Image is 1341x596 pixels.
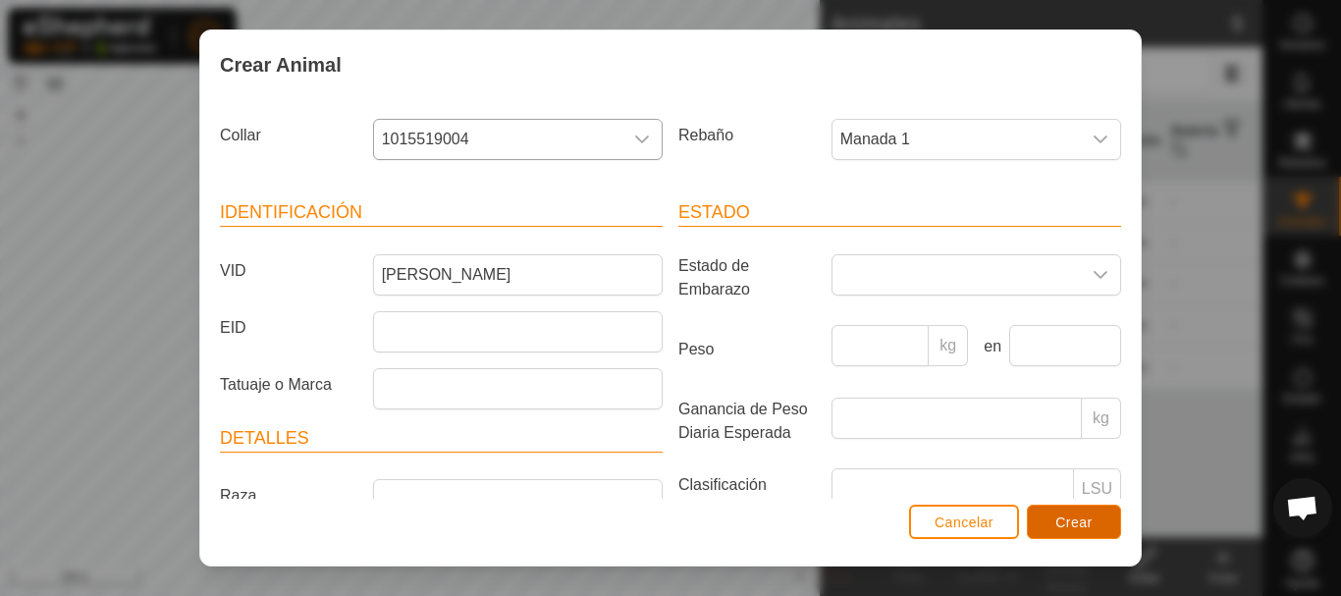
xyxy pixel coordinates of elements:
[212,254,365,288] label: VID
[1055,515,1093,530] span: Crear
[1273,478,1332,537] a: Chat abierto
[1074,468,1121,510] p-inputgroup-addon: LSU
[374,120,622,159] span: 1015519004
[935,515,993,530] span: Cancelar
[212,479,365,513] label: Raza
[929,325,968,366] p-inputgroup-addon: kg
[622,120,662,159] div: dropdown trigger
[212,119,365,152] label: Collar
[212,368,365,402] label: Tatuaje o Marca
[678,199,1121,227] header: Estado
[670,468,824,502] label: Clasificación
[670,119,824,152] label: Rebaño
[1081,255,1120,295] div: dropdown trigger
[1082,398,1121,439] p-inputgroup-addon: kg
[220,50,342,80] span: Crear Animal
[670,325,824,374] label: Peso
[1081,120,1120,159] div: dropdown trigger
[212,311,365,345] label: EID
[1027,505,1121,539] button: Crear
[832,120,1081,159] span: Manada 1
[220,199,663,227] header: Identificación
[670,254,824,301] label: Estado de Embarazo
[976,335,1001,358] label: en
[220,425,663,453] header: Detalles
[909,505,1019,539] button: Cancelar
[670,398,824,445] label: Ganancia de Peso Diaria Esperada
